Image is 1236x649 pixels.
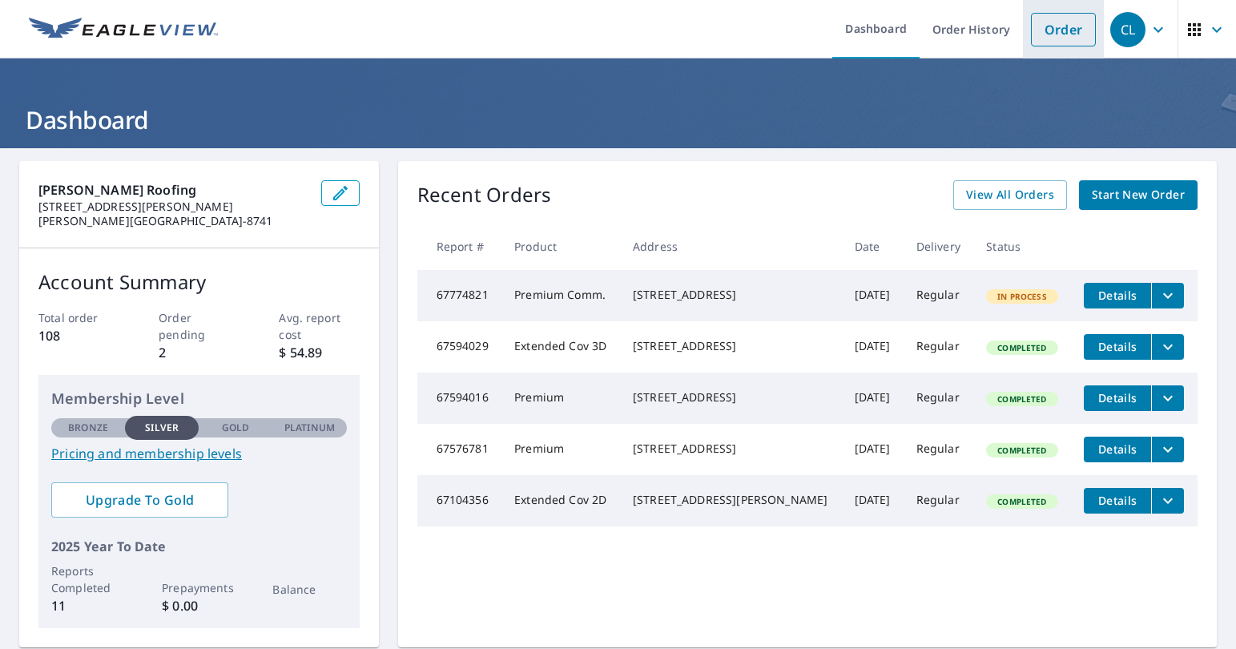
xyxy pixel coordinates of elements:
[68,421,108,435] p: Bronze
[51,596,125,615] p: 11
[417,321,502,373] td: 67594029
[29,18,218,42] img: EV Logo
[417,270,502,321] td: 67774821
[1093,493,1141,508] span: Details
[904,373,974,424] td: Regular
[417,180,552,210] p: Recent Orders
[633,492,829,508] div: [STREET_ADDRESS][PERSON_NAME]
[842,475,904,526] td: [DATE]
[842,321,904,373] td: [DATE]
[1084,283,1151,308] button: detailsBtn-67774821
[988,393,1056,405] span: Completed
[501,424,620,475] td: Premium
[842,424,904,475] td: [DATE]
[1151,488,1184,514] button: filesDropdownBtn-67104356
[1110,12,1145,47] div: CL
[1151,437,1184,462] button: filesDropdownBtn-67576781
[842,373,904,424] td: [DATE]
[1151,334,1184,360] button: filesDropdownBtn-67594029
[64,491,215,509] span: Upgrade To Gold
[633,287,829,303] div: [STREET_ADDRESS]
[988,291,1057,302] span: In Process
[279,343,359,362] p: $ 54.89
[501,475,620,526] td: Extended Cov 2D
[1151,385,1184,411] button: filesDropdownBtn-67594016
[501,223,620,270] th: Product
[904,223,974,270] th: Delivery
[904,321,974,373] td: Regular
[38,200,308,214] p: [STREET_ADDRESS][PERSON_NAME]
[38,214,308,228] p: [PERSON_NAME][GEOGRAPHIC_DATA]-8741
[620,223,842,270] th: Address
[145,421,179,435] p: Silver
[633,441,829,457] div: [STREET_ADDRESS]
[842,223,904,270] th: Date
[19,103,1217,136] h1: Dashboard
[38,268,360,296] p: Account Summary
[51,482,228,518] a: Upgrade To Gold
[417,373,502,424] td: 67594016
[842,270,904,321] td: [DATE]
[953,180,1067,210] a: View All Orders
[38,326,119,345] p: 108
[1084,385,1151,411] button: detailsBtn-67594016
[284,421,335,435] p: Platinum
[1084,437,1151,462] button: detailsBtn-67576781
[1031,13,1096,46] a: Order
[633,338,829,354] div: [STREET_ADDRESS]
[904,270,974,321] td: Regular
[1084,488,1151,514] button: detailsBtn-67104356
[272,581,346,598] p: Balance
[162,596,236,615] p: $ 0.00
[417,223,502,270] th: Report #
[159,343,239,362] p: 2
[159,309,239,343] p: Order pending
[38,180,308,200] p: [PERSON_NAME] Roofing
[973,223,1071,270] th: Status
[222,421,249,435] p: Gold
[633,389,829,405] div: [STREET_ADDRESS]
[279,309,359,343] p: Avg. report cost
[1093,288,1141,303] span: Details
[904,475,974,526] td: Regular
[1093,390,1141,405] span: Details
[988,445,1056,456] span: Completed
[501,321,620,373] td: Extended Cov 3D
[966,185,1054,205] span: View All Orders
[1092,185,1185,205] span: Start New Order
[988,496,1056,507] span: Completed
[1079,180,1198,210] a: Start New Order
[51,562,125,596] p: Reports Completed
[38,309,119,326] p: Total order
[904,424,974,475] td: Regular
[417,475,502,526] td: 67104356
[1084,334,1151,360] button: detailsBtn-67594029
[51,444,347,463] a: Pricing and membership levels
[1151,283,1184,308] button: filesDropdownBtn-67774821
[501,373,620,424] td: Premium
[417,424,502,475] td: 67576781
[51,388,347,409] p: Membership Level
[501,270,620,321] td: Premium Comm.
[988,342,1056,353] span: Completed
[51,537,347,556] p: 2025 Year To Date
[1093,339,1141,354] span: Details
[1093,441,1141,457] span: Details
[162,579,236,596] p: Prepayments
